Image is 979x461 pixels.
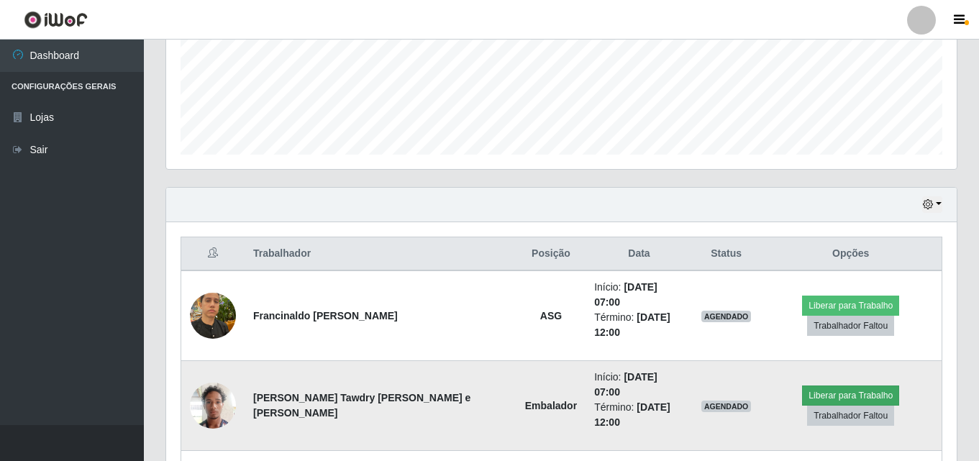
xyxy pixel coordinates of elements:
[594,280,684,310] li: Início:
[245,237,516,271] th: Trabalhador
[253,310,398,321] strong: Francinaldo [PERSON_NAME]
[807,316,894,336] button: Trabalhador Faltou
[594,400,684,430] li: Término:
[807,406,894,426] button: Trabalhador Faltou
[760,237,942,271] th: Opções
[190,375,236,436] img: 1751882634522.jpeg
[701,311,752,322] span: AGENDADO
[253,392,470,419] strong: [PERSON_NAME] Tawdry [PERSON_NAME] e [PERSON_NAME]
[594,370,684,400] li: Início:
[24,11,88,29] img: CoreUI Logo
[594,371,657,398] time: [DATE] 07:00
[802,385,899,406] button: Liberar para Trabalho
[540,310,562,321] strong: ASG
[693,237,760,271] th: Status
[594,310,684,340] li: Término:
[525,400,577,411] strong: Embalador
[594,281,657,308] time: [DATE] 07:00
[586,237,693,271] th: Data
[516,237,586,271] th: Posição
[701,401,752,412] span: AGENDADO
[190,285,236,346] img: 1743036619624.jpeg
[802,296,899,316] button: Liberar para Trabalho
